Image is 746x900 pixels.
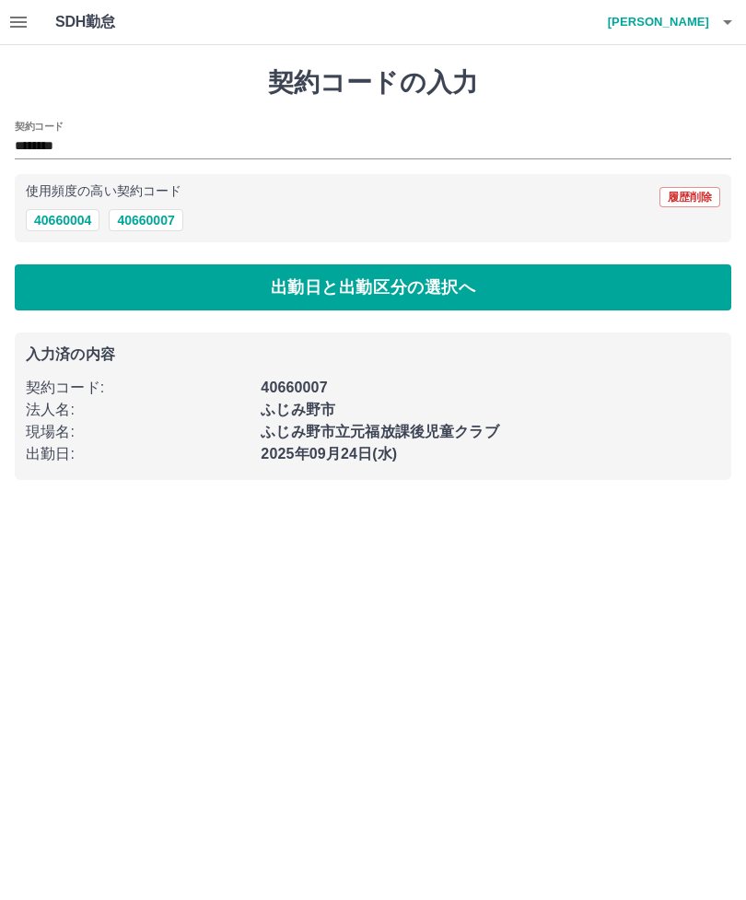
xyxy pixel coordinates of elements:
p: 契約コード : [26,377,250,399]
p: 法人名 : [26,399,250,421]
button: 40660007 [109,209,182,231]
p: 入力済の内容 [26,347,720,362]
button: 履歴削除 [659,187,720,207]
h1: 契約コードの入力 [15,67,731,99]
b: ふじみ野市 [261,402,335,417]
h2: 契約コード [15,119,64,134]
p: 現場名 : [26,421,250,443]
p: 使用頻度の高い契約コード [26,185,181,198]
b: 40660007 [261,380,327,395]
button: 40660004 [26,209,99,231]
b: ふじみ野市立元福放課後児童クラブ [261,424,498,439]
button: 出勤日と出勤区分の選択へ [15,264,731,310]
p: 出勤日 : [26,443,250,465]
b: 2025年09月24日(水) [261,446,397,462]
